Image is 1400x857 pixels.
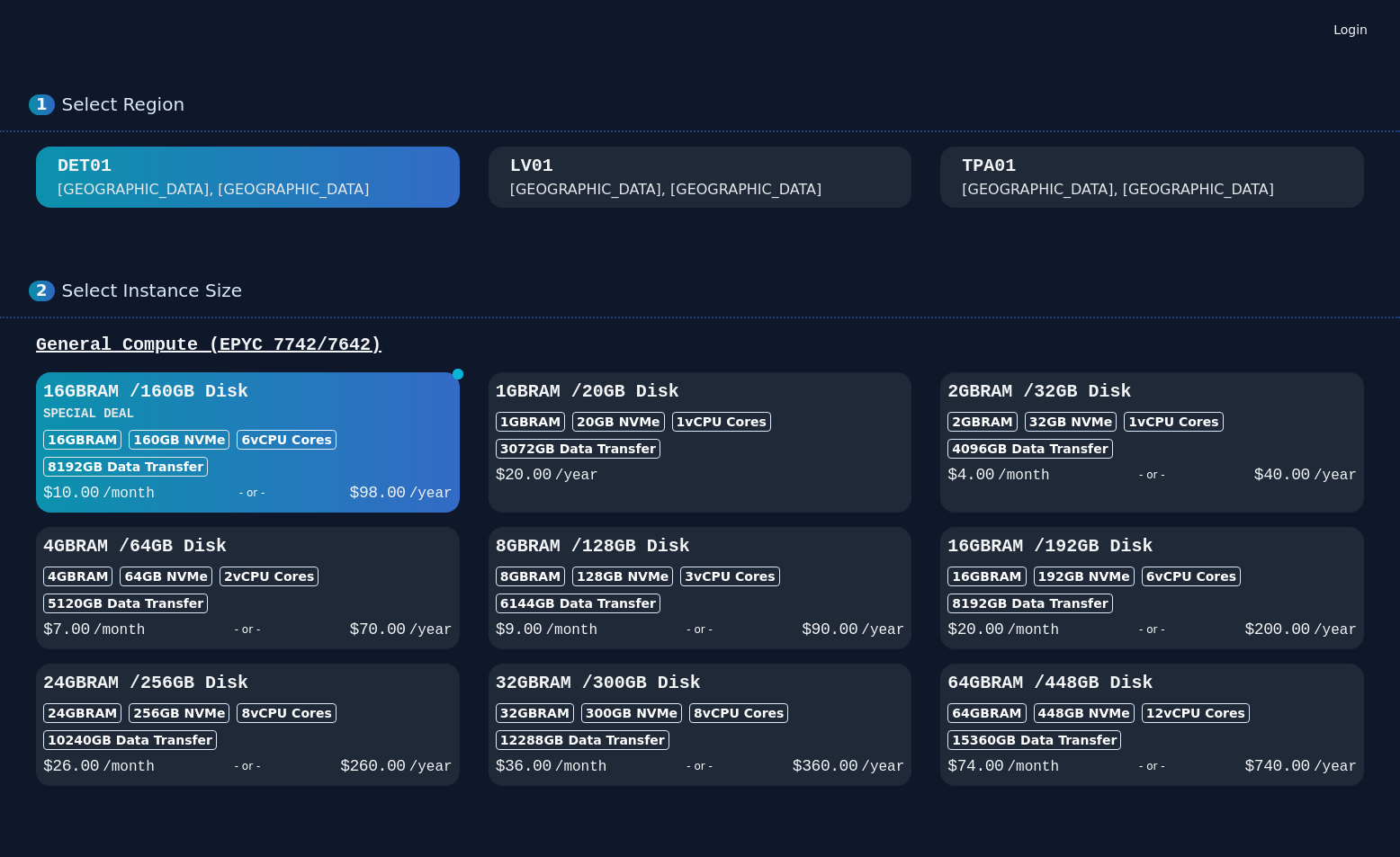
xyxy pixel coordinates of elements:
[43,405,453,423] h3: SPECIAL DEAL
[1124,412,1223,432] div: 1 vCPU Cores
[1007,622,1059,638] span: /month
[572,412,665,432] div: 20 GB NVMe
[43,430,121,450] div: 16GB RAM
[1254,466,1310,484] span: $ 40.00
[1007,759,1059,775] span: /month
[43,620,90,638] span: $ 7.00
[489,664,912,786] button: 32GBRAM /300GB Disk32GBRAM300GB NVMe8vCPU Cores12288GB Data Transfer$36.00/month- or -$360.00/year
[861,759,904,775] span: /year
[962,179,1274,201] div: [GEOGRAPHIC_DATA], [GEOGRAPHIC_DATA]
[350,620,406,638] span: $ 70.00
[947,671,1357,696] h3: 64GB RAM / 448 GB Disk
[36,372,460,513] button: 16GBRAM /160GB DiskSPECIAL DEAL16GBRAM160GB NVMe6vCPU Cores8192GB Data Transfer$10.00/month- or -...
[555,468,598,484] span: /year
[43,457,208,477] div: 8192 GB Data Transfer
[496,703,574,723] div: 32GB RAM
[510,154,553,179] div: LV01
[947,466,994,484] span: $ 4.00
[489,527,912,649] button: 8GBRAM /128GB Disk8GBRAM128GB NVMe3vCPU Cores6144GB Data Transfer$9.00/month- or -$90.00/year
[680,567,779,586] div: 3 vCPU Cores
[1059,617,1244,642] div: - or -
[103,759,155,775] span: /month
[940,527,1364,649] button: 16GBRAM /192GB Disk16GBRAM192GB NVMe6vCPU Cores8192GB Data Transfer$20.00/month- or -$200.00/year
[155,754,340,779] div: - or -
[496,594,660,613] div: 6144 GB Data Transfer
[43,567,112,586] div: 4GB RAM
[129,703,229,723] div: 256 GB NVMe
[36,527,460,649] button: 4GBRAM /64GB Disk4GBRAM64GB NVMe2vCPU Cores5120GB Data Transfer$7.00/month- or -$70.00/year
[947,730,1121,750] div: 15360 GB Data Transfer
[496,567,565,586] div: 8GB RAM
[43,484,99,502] span: $ 10.00
[350,484,406,502] span: $ 98.00
[962,154,1016,179] div: TPA01
[947,534,1357,559] h3: 16GB RAM / 192 GB Disk
[496,534,905,559] h3: 8GB RAM / 128 GB Disk
[947,620,1003,638] span: $ 20.00
[496,757,552,775] span: $ 36.00
[409,759,453,775] span: /year
[58,154,112,179] div: DET01
[43,534,453,559] h3: 4GB RAM / 64 GB Disk
[43,757,99,775] span: $ 26.00
[43,730,217,750] div: 10240 GB Data Transfer
[802,620,857,638] span: $ 90.00
[947,757,1003,775] span: $ 74.00
[1244,620,1309,638] span: $ 200.00
[29,94,55,115] div: 1
[947,412,1017,432] div: 2GB RAM
[940,147,1364,208] button: TPA01 [GEOGRAPHIC_DATA], [GEOGRAPHIC_DATA]
[496,620,543,638] span: $ 9.00
[606,754,792,779] div: - or -
[29,15,158,42] img: Logo
[103,486,155,502] span: /month
[62,280,1371,302] div: Select Instance Size
[29,333,1371,358] div: General Compute (EPYC 7742/7642)
[120,567,212,586] div: 64 GB NVMe
[43,379,453,405] h3: 16GB RAM / 160 GB Disk
[940,664,1364,786] button: 64GBRAM /448GB Disk64GBRAM448GB NVMe12vCPU Cores15360GB Data Transfer$74.00/month- or -$740.00/year
[36,664,460,786] button: 24GBRAM /256GB Disk24GBRAM256GB NVMe8vCPU Cores10240GB Data Transfer$26.00/month- or -$260.00/year
[1330,17,1371,39] a: Login
[496,379,905,405] h3: 1GB RAM / 20 GB Disk
[409,486,453,502] span: /year
[58,179,370,201] div: [GEOGRAPHIC_DATA], [GEOGRAPHIC_DATA]
[94,622,146,638] span: /month
[36,147,460,208] button: DET01 [GEOGRAPHIC_DATA], [GEOGRAPHIC_DATA]
[43,671,453,696] h3: 24GB RAM / 256 GB Disk
[947,594,1112,613] div: 8192 GB Data Transfer
[155,480,350,505] div: - or -
[409,622,453,638] span: /year
[1314,622,1357,638] span: /year
[581,703,682,723] div: 300 GB NVMe
[861,622,904,638] span: /year
[1314,759,1357,775] span: /year
[1059,754,1244,779] div: - or -
[237,703,336,723] div: 8 vCPU Cores
[672,412,771,432] div: 1 vCPU Cores
[1244,757,1309,775] span: $ 740.00
[947,379,1357,405] h3: 2GB RAM / 32 GB Disk
[340,757,405,775] span: $ 260.00
[947,703,1026,723] div: 64GB RAM
[496,671,905,696] h3: 32GB RAM / 300 GB Disk
[496,730,669,750] div: 12288 GB Data Transfer
[145,617,349,642] div: - or -
[947,567,1026,586] div: 16GB RAM
[1034,703,1135,723] div: 448 GB NVMe
[1314,468,1357,484] span: /year
[496,412,565,432] div: 1GB RAM
[489,372,912,513] button: 1GBRAM /20GB Disk1GBRAM20GB NVMe1vCPU Cores3072GB Data Transfer$20.00/year
[1025,412,1117,432] div: 32 GB NVMe
[496,466,552,484] span: $ 20.00
[1142,567,1241,586] div: 6 vCPU Cores
[129,430,229,450] div: 160 GB NVMe
[43,594,208,613] div: 5120 GB Data Transfer
[793,757,857,775] span: $ 360.00
[29,281,55,301] div: 2
[220,567,319,586] div: 2 vCPU Cores
[998,468,1050,484] span: /month
[1034,567,1135,586] div: 192 GB NVMe
[689,703,788,723] div: 8 vCPU Cores
[555,759,607,775] span: /month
